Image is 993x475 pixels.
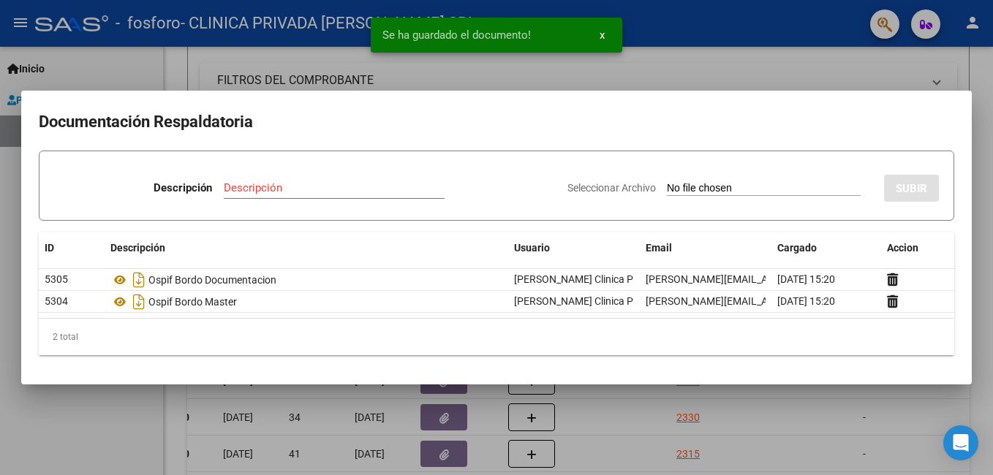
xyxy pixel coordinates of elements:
[382,28,531,42] span: Se ha guardado el documento!
[600,28,605,42] span: x
[777,242,817,254] span: Cargado
[646,295,964,307] span: [PERSON_NAME][EMAIL_ADDRESS][PERSON_NAME][DOMAIN_NAME]
[514,295,830,307] span: [PERSON_NAME] Clinica Privada [PERSON_NAME] ([PERSON_NAME])
[508,232,640,264] datatable-header-cell: Usuario
[39,319,954,355] div: 2 total
[110,242,165,254] span: Descripción
[110,290,502,313] div: Ospif Bordo Master
[129,268,148,292] i: Descargar documento
[110,268,502,292] div: Ospif Bordo Documentacion
[45,273,68,285] span: 5305
[777,273,835,285] span: [DATE] 15:20
[45,242,54,254] span: ID
[105,232,508,264] datatable-header-cell: Descripción
[777,295,835,307] span: [DATE] 15:20
[896,182,927,195] span: SUBIR
[129,290,148,313] i: Descargar documento
[881,232,954,264] datatable-header-cell: Accion
[588,22,616,48] button: x
[943,425,978,460] div: Open Intercom Messenger
[514,273,830,285] span: [PERSON_NAME] Clinica Privada [PERSON_NAME] ([PERSON_NAME])
[640,232,771,264] datatable-header-cell: Email
[154,180,212,197] p: Descripción
[39,108,954,136] h2: Documentación Respaldatoria
[771,232,881,264] datatable-header-cell: Cargado
[514,242,550,254] span: Usuario
[646,273,964,285] span: [PERSON_NAME][EMAIL_ADDRESS][PERSON_NAME][DOMAIN_NAME]
[567,182,656,194] span: Seleccionar Archivo
[39,232,105,264] datatable-header-cell: ID
[646,242,672,254] span: Email
[45,295,68,307] span: 5304
[884,175,939,202] button: SUBIR
[887,242,918,254] span: Accion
